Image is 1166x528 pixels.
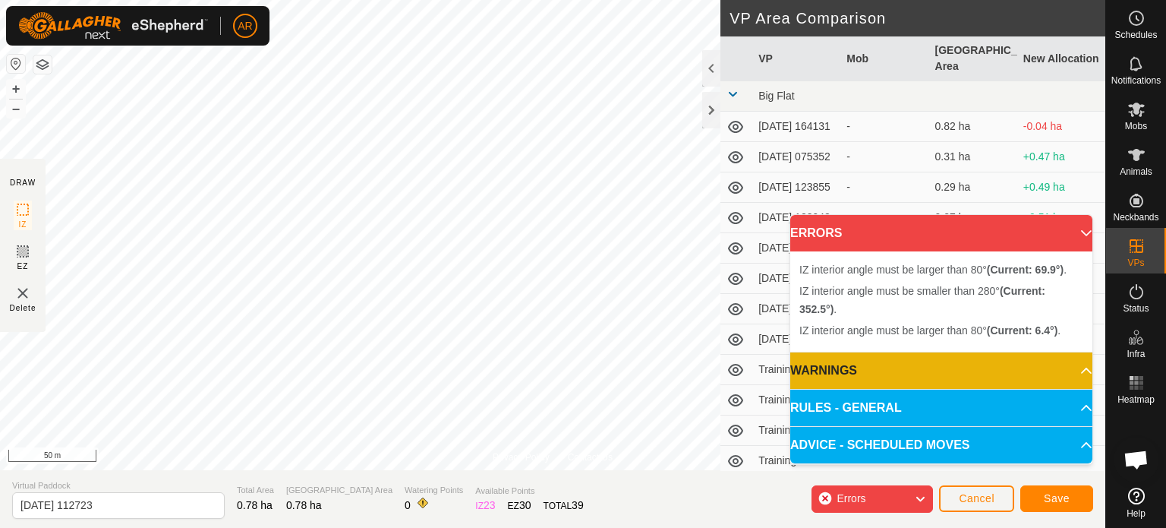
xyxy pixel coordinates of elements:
[1114,437,1159,482] div: Open chat
[572,499,584,511] span: 39
[758,90,794,102] span: Big Flat
[752,264,840,294] td: [DATE] 080119
[405,484,463,497] span: Watering Points
[519,499,531,511] span: 30
[1114,30,1157,40] span: Schedules
[840,36,928,81] th: Mob
[238,18,252,34] span: AR
[790,390,1092,426] p-accordion-header: RULES - GENERAL
[1113,213,1158,222] span: Neckbands
[846,179,922,195] div: -
[939,485,1014,512] button: Cancel
[10,177,36,188] div: DRAW
[1120,167,1152,176] span: Animals
[790,353,1092,389] p-accordion-header: WARNINGS
[1125,122,1147,131] span: Mobs
[929,112,1017,142] td: 0.82 ha
[10,302,36,314] span: Delete
[790,224,842,242] span: ERRORS
[846,210,922,226] div: -
[929,203,1017,233] td: 0.27 ha
[752,385,840,416] td: Training-VP002
[237,499,273,511] span: 0.78 ha
[7,100,25,118] button: –
[475,498,495,514] div: IZ
[568,451,613,464] a: Contact Us
[929,142,1017,172] td: 0.31 ha
[475,485,583,498] span: Available Points
[493,451,550,464] a: Privacy Policy
[286,484,392,497] span: [GEOGRAPHIC_DATA] Area
[544,498,584,514] div: TOTAL
[1127,509,1146,518] span: Help
[959,492,994,504] span: Cancel
[846,119,922,134] div: -
[33,55,52,74] button: Map Layers
[18,12,208,40] img: Gallagher Logo
[752,355,840,385] td: Training-VP001
[1117,395,1155,404] span: Heatmap
[752,172,840,203] td: [DATE] 123855
[752,36,840,81] th: VP
[752,142,840,172] td: [DATE] 075352
[752,233,840,264] td: [DATE] 080056
[1111,76,1161,85] span: Notifications
[799,285,1045,315] span: IZ interior angle must be smaller than 280° .
[987,264,1064,276] b: (Current: 69.9°)
[1044,492,1070,504] span: Save
[799,324,1060,337] span: IZ interior angle must be larger than 80° .
[7,55,25,73] button: Reset Map
[484,499,496,511] span: 23
[846,149,922,165] div: -
[790,399,902,417] span: RULES - GENERAL
[790,215,1092,251] p-accordion-header: ERRORS
[1106,482,1166,524] a: Help
[1127,349,1145,359] span: Infra
[752,203,840,233] td: [DATE] 123942
[1127,258,1144,267] span: VPs
[790,251,1092,352] p-accordion-content: ERRORS
[929,36,1017,81] th: [GEOGRAPHIC_DATA] Area
[1017,203,1105,233] td: +0.51 ha
[12,479,225,492] span: Virtual Paddock
[1017,112,1105,142] td: -0.04 ha
[790,427,1092,463] p-accordion-header: ADVICE - SCHEDULED MOVES
[405,499,411,511] span: 0
[752,324,840,355] td: [DATE] 125659
[1017,142,1105,172] td: +0.47 ha
[790,436,969,454] span: ADVICE - SCHEDULED MOVES
[237,484,274,497] span: Total Area
[286,499,322,511] span: 0.78 ha
[752,112,840,142] td: [DATE] 164131
[1017,36,1105,81] th: New Allocation
[752,294,840,324] td: [DATE] 114718
[929,172,1017,203] td: 0.29 ha
[508,498,531,514] div: EZ
[17,261,29,272] span: EZ
[752,416,840,446] td: Training-VP003
[752,446,840,476] td: Training-VP004
[14,284,32,302] img: VP
[987,324,1058,337] b: (Current: 6.4°)
[837,492,865,504] span: Errors
[7,80,25,98] button: +
[1020,485,1093,512] button: Save
[1123,304,1149,313] span: Status
[790,362,857,380] span: WARNINGS
[730,9,1105,27] h2: VP Area Comparison
[799,264,1067,276] span: IZ interior angle must be larger than 80° .
[19,219,27,230] span: IZ
[1017,172,1105,203] td: +0.49 ha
